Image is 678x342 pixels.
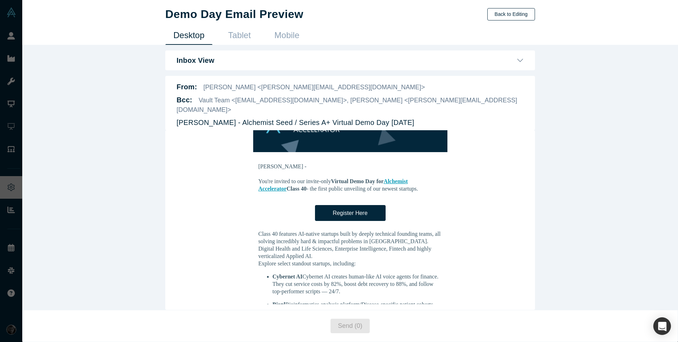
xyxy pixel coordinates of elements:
button: Back to Editing [487,8,535,20]
b: Bcc : [177,96,192,104]
iframe: DemoDay Email Preview [177,130,524,304]
span: Vault Team <[EMAIL_ADDRESS][DOMAIN_NAME]>, [PERSON_NAME] <[PERSON_NAME][EMAIL_ADDRESS][DOMAIN_NAME]> [177,97,517,113]
b: Inbox View [177,56,214,65]
li: Bioinformatics analysis platform/Disease-specific patient cohorts. [96,170,266,178]
h1: Demo Day Email Preview [165,7,303,21]
b: Bionl [96,171,109,177]
li: Cybernet AI creates human-like AI voice agents for finance. They cut service costs by 82%, boost ... [96,143,266,165]
a: Mobile [266,28,308,45]
a: Desktop [165,28,213,45]
div: Explore select standout startups, including: [82,130,266,198]
button: Inbox View [177,56,524,65]
b: From: [177,83,197,91]
span: [PERSON_NAME] <[PERSON_NAME][EMAIL_ADDRESS][DOMAIN_NAME]> [203,84,425,91]
b: Сybernet AI [96,143,126,149]
a: Tablet [220,28,259,45]
p: [PERSON_NAME] - Alchemist Seed / Series A+ Virtual Demo Day [DATE] [177,117,414,128]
